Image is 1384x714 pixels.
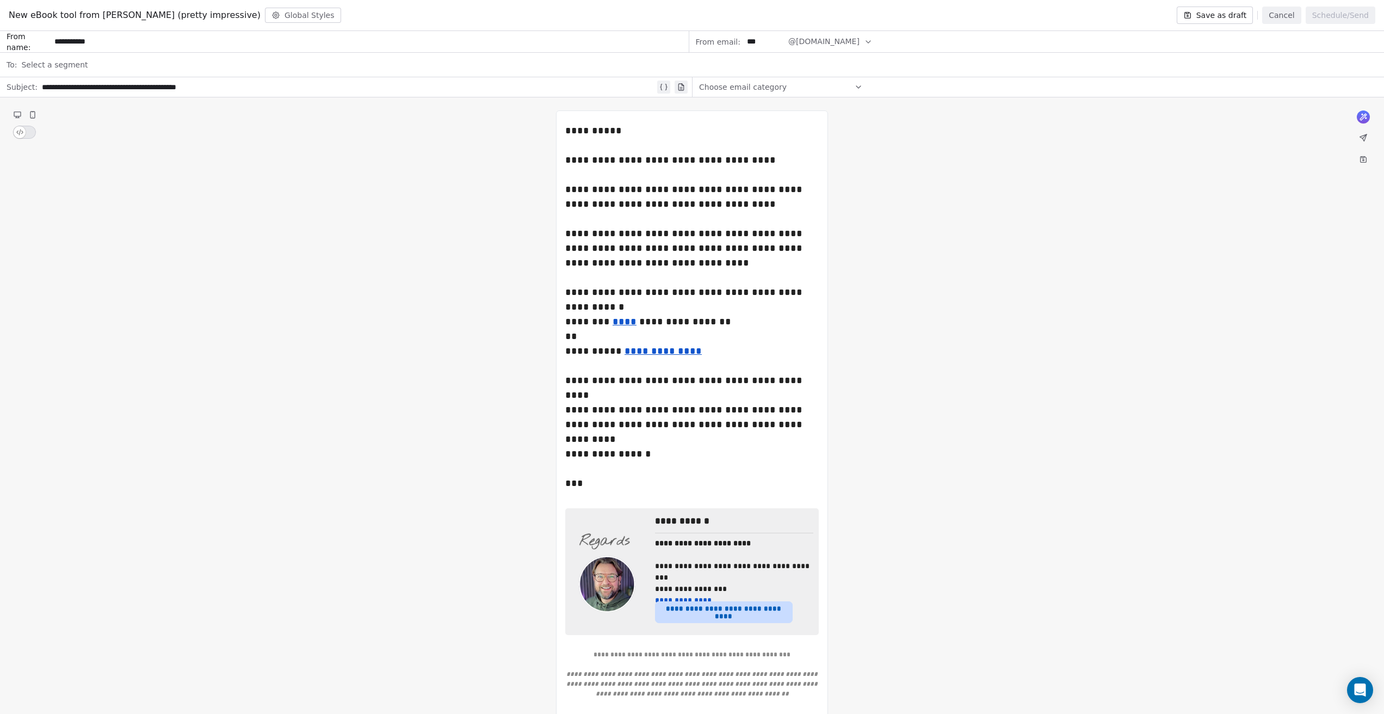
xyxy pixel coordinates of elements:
[265,8,341,23] button: Global Styles
[696,36,740,47] span: From email:
[7,59,17,70] span: To:
[1347,677,1373,703] div: Open Intercom Messenger
[1177,7,1253,24] button: Save as draft
[788,36,860,47] span: @[DOMAIN_NAME]
[1306,7,1375,24] button: Schedule/Send
[1262,7,1301,24] button: Cancel
[7,82,38,96] span: Subject:
[21,59,88,70] span: Select a segment
[9,9,261,22] span: New eBook tool from [PERSON_NAME] (pretty impressive)
[699,82,787,93] span: Choose email category
[7,31,50,53] span: From name:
